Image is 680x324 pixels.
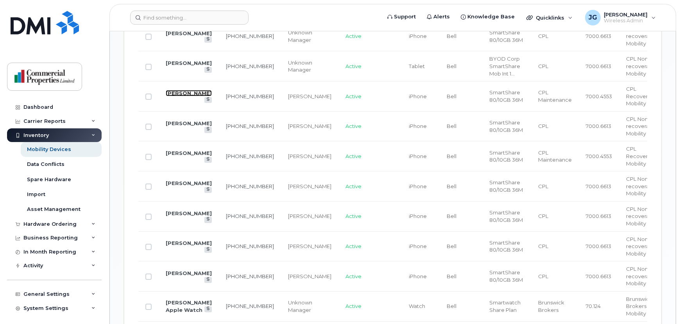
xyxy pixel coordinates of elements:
span: CPL Non-recoverable Mobility Lines [626,206,660,227]
span: Bell [447,123,456,129]
span: CPL [538,33,548,39]
span: 7000.6613 [586,213,611,219]
div: Unknown Manager [288,29,331,43]
span: Wireless Admin [604,18,648,24]
span: 7000.4553 [586,153,612,159]
a: [PERSON_NAME] [166,150,212,156]
a: View Last Bill [204,37,212,43]
span: SmartShare 80/10GB 36M [489,179,523,193]
div: [PERSON_NAME] [288,93,331,100]
span: CPL Recoverable Mobility Lines [626,146,660,166]
span: Active [345,273,361,279]
a: View Last Bill [204,247,212,253]
span: Active [345,93,361,99]
span: 7000.6613 [586,123,611,129]
span: Active [345,183,361,189]
span: Bell [447,63,456,69]
span: CPL Maintenance [538,89,572,103]
a: [PHONE_NUMBER] [226,123,274,129]
a: View Last Bill [204,217,212,223]
span: SmartShare 80/10GB 36M [489,149,523,163]
span: SmartShare 80/10GB 36M [489,119,523,133]
a: [PHONE_NUMBER] [226,63,274,69]
a: View Last Bill [204,306,212,312]
span: iPhone [409,123,427,129]
span: CPL Recoverable Mobility Lines [626,86,660,106]
a: [PERSON_NAME] [166,30,212,36]
span: 7000.6613 [586,33,611,39]
span: Brunswick Brokers Mobility Lines [626,296,660,317]
span: Active [345,303,361,309]
span: iPhone [409,153,427,159]
span: Bell [447,33,456,39]
span: Active [345,123,361,129]
span: CPL Non-recoverable Mobility Lines [626,116,660,137]
span: iPhone [409,273,427,279]
span: [PERSON_NAME] [604,11,648,18]
a: Knowledge Base [455,9,520,25]
a: [PERSON_NAME] Apple Watch [166,299,212,313]
span: 7000.6613 [586,243,611,249]
a: [PERSON_NAME] [166,240,212,246]
a: View Last Bill [204,277,212,283]
span: Bell [447,243,456,249]
span: Watch [409,303,425,309]
span: SmartShare 80/10GB 36M [489,269,523,283]
span: CPL [538,63,548,69]
span: CPL [538,243,548,249]
span: Alerts [433,13,450,21]
span: 7000.6613 [586,273,611,279]
a: View Last Bill [204,97,212,103]
span: 7000.4553 [586,93,612,99]
span: Active [345,243,361,249]
a: [PHONE_NUMBER] [226,273,274,279]
a: View Last Bill [204,187,212,193]
span: 7000.6613 [586,183,611,189]
span: CPL Non-recoverable Mobility Lines [626,266,660,286]
span: iPhone [409,243,427,249]
a: [PERSON_NAME] [166,120,212,126]
span: Smartwatch Share Plan [489,299,521,313]
div: [PERSON_NAME] [288,243,331,250]
a: [PERSON_NAME] [166,270,212,276]
span: Tablet [409,63,425,69]
span: Bell [447,303,456,309]
a: [PHONE_NUMBER] [226,93,274,99]
span: CPL Non-recoverable Mobility Lines [626,236,660,257]
span: CPL [538,123,548,129]
a: [PERSON_NAME] [166,180,212,186]
span: CPL [538,213,548,219]
a: Support [382,9,421,25]
span: SmartShare 80/10GB 36M [489,89,523,103]
div: Quicklinks [521,10,578,25]
span: CPL Non-recoverable Mobility Lines [626,26,660,47]
span: 70.124 [586,303,601,309]
a: [PHONE_NUMBER] [226,213,274,219]
span: CPL Non-recoverable Mobility Lines [626,176,660,196]
span: Knowledge Base [467,13,515,21]
span: iPhone [409,213,427,219]
div: [PERSON_NAME] [288,273,331,280]
span: iPhone [409,183,427,189]
a: [PHONE_NUMBER] [226,33,274,39]
span: SmartShare 80/10GB 36M [489,239,523,253]
div: Julia Gilbertq [580,10,661,25]
span: iPhone [409,33,427,39]
a: View Last Bill [204,67,212,73]
span: Bell [447,213,456,219]
div: Unknown Manager [288,59,331,74]
a: [PHONE_NUMBER] [226,243,274,249]
a: [PERSON_NAME] [166,210,212,216]
span: CPL [538,273,548,279]
a: [PHONE_NUMBER] [226,303,274,309]
span: Bell [447,93,456,99]
span: Bell [447,153,456,159]
span: iPhone [409,93,427,99]
span: BYOD Corp SmartShare Mob Int 10 [489,56,520,76]
a: [PHONE_NUMBER] [226,153,274,159]
div: Unknown Manager [288,299,331,313]
span: Bell [447,183,456,189]
span: SmartShare 80/10GB 36M [489,209,523,223]
span: SmartShare 80/10GB 36M [489,29,523,43]
span: Quicklinks [536,14,564,21]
